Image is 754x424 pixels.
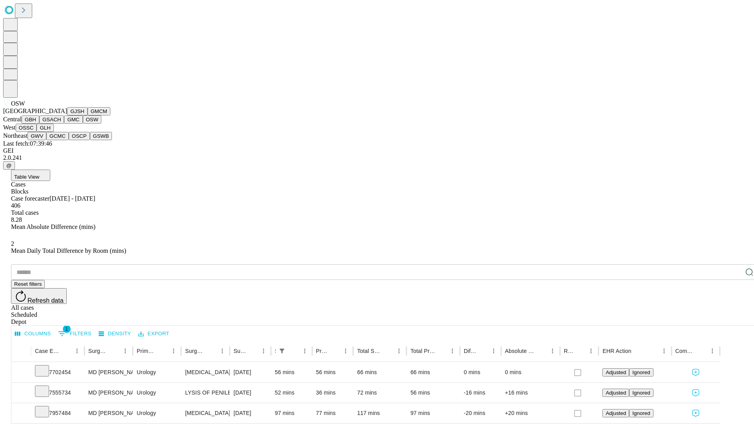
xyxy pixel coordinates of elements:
[629,368,653,376] button: Ignored
[629,409,653,417] button: Ignored
[675,348,695,354] div: Comments
[35,403,81,423] div: 7957484
[234,383,267,403] div: [DATE]
[382,345,393,356] button: Sort
[35,362,81,382] div: 7702454
[707,345,718,356] button: Menu
[14,174,39,180] span: Table View
[247,345,258,356] button: Sort
[586,345,597,356] button: Menu
[275,362,308,382] div: 56 mins
[696,345,707,356] button: Sort
[3,161,15,170] button: @
[606,390,626,396] span: Adjusted
[275,348,276,354] div: Scheduled In Room Duration
[185,403,225,423] div: [MEDICAL_DATA] INGUINAL OR SCROTAL APPROACH
[3,140,52,147] span: Last fetch: 07:39:46
[83,115,102,124] button: OSW
[276,345,287,356] div: 1 active filter
[316,383,350,403] div: 36 mins
[137,348,156,354] div: Primary Service
[46,132,69,140] button: GCMC
[393,345,404,356] button: Menu
[88,362,129,382] div: MD [PERSON_NAME] Md
[97,328,133,340] button: Density
[547,345,558,356] button: Menu
[137,403,177,423] div: Urology
[505,348,535,354] div: Absolute Difference
[3,108,67,114] span: [GEOGRAPHIC_DATA]
[410,348,435,354] div: Total Predicted Duration
[35,383,81,403] div: 7555734
[63,325,71,333] span: 1
[11,209,38,216] span: Total cases
[659,345,670,356] button: Menu
[15,386,27,400] button: Expand
[436,345,447,356] button: Sort
[69,132,90,140] button: OSCP
[11,223,95,230] span: Mean Absolute Difference (mins)
[602,409,629,417] button: Adjusted
[316,362,350,382] div: 56 mins
[49,195,95,202] span: [DATE] - [DATE]
[3,132,27,139] span: Northeast
[234,403,267,423] div: [DATE]
[316,403,350,423] div: 77 mins
[185,348,205,354] div: Surgery Name
[88,403,129,423] div: MD [PERSON_NAME] Md
[410,383,456,403] div: 56 mins
[37,124,53,132] button: GLH
[15,366,27,380] button: Expand
[11,288,67,304] button: Refresh data
[185,383,225,403] div: LYSIS OF PENILE POST [MEDICAL_DATA] [MEDICAL_DATA]
[632,345,643,356] button: Sort
[11,280,45,288] button: Reset filters
[35,348,60,354] div: Case Epic Id
[606,369,626,375] span: Adjusted
[15,407,27,420] button: Expand
[275,403,308,423] div: 97 mins
[217,345,228,356] button: Menu
[137,383,177,403] div: Urology
[64,115,82,124] button: GMC
[22,115,39,124] button: GBH
[357,403,403,423] div: 117 mins
[16,124,37,132] button: OSSC
[357,348,382,354] div: Total Scheduled Duration
[11,195,49,202] span: Case forecaster
[564,348,574,354] div: Resolved in EHR
[602,348,631,354] div: EHR Action
[258,345,269,356] button: Menu
[464,383,497,403] div: -16 mins
[3,154,751,161] div: 2.0.241
[11,240,14,247] span: 2
[11,216,22,223] span: 8.28
[488,345,499,356] button: Menu
[447,345,458,356] button: Menu
[288,345,299,356] button: Sort
[136,328,171,340] button: Export
[410,403,456,423] div: 97 mins
[88,348,108,354] div: Surgeon Name
[234,348,246,354] div: Surgery Date
[206,345,217,356] button: Sort
[575,345,586,356] button: Sort
[27,297,64,304] span: Refresh data
[71,345,82,356] button: Menu
[329,345,340,356] button: Sort
[14,281,42,287] span: Reset filters
[88,383,129,403] div: MD [PERSON_NAME] Md
[464,348,476,354] div: Difference
[602,389,629,397] button: Adjusted
[632,410,650,416] span: Ignored
[505,383,556,403] div: +16 mins
[632,369,650,375] span: Ignored
[464,362,497,382] div: 0 mins
[3,124,16,131] span: West
[185,362,225,382] div: [MEDICAL_DATA] SURGICAL
[505,403,556,423] div: +20 mins
[90,132,112,140] button: GSWB
[120,345,131,356] button: Menu
[39,115,64,124] button: GSACH
[477,345,488,356] button: Sort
